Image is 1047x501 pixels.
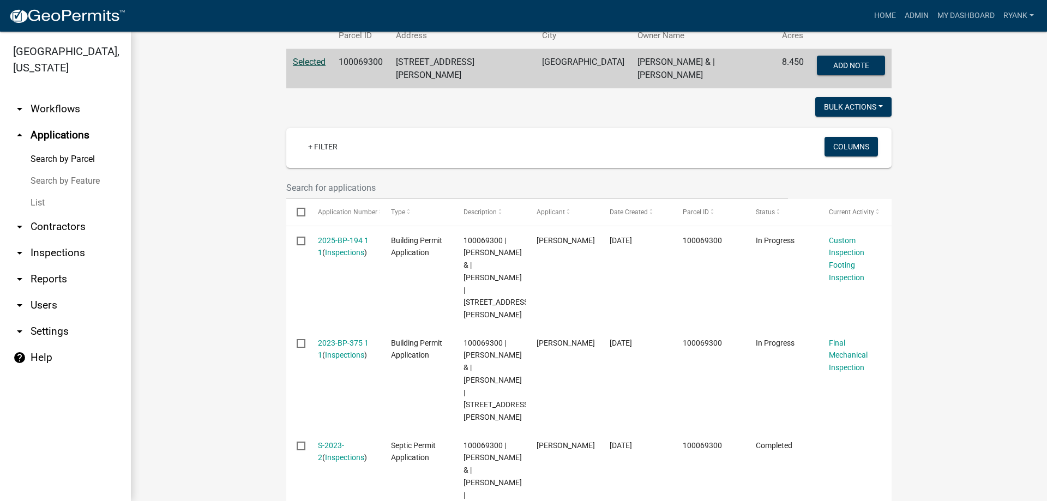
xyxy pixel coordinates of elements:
[13,299,26,312] i: arrow_drop_down
[318,337,370,362] div: ( )
[535,23,631,49] th: City
[825,137,878,156] button: Columns
[389,49,535,89] td: [STREET_ADDRESS][PERSON_NAME]
[299,137,346,156] a: + Filter
[464,236,531,319] span: 100069300 | AARON M DRESOW & | ALISON M DRESOW | 7555 R.MITCHEL CT NE
[537,208,565,216] span: Applicant
[13,325,26,338] i: arrow_drop_down
[683,441,722,450] span: 100069300
[332,49,389,89] td: 100069300
[610,339,632,347] span: 07/12/2023
[631,49,775,89] td: [PERSON_NAME] & | [PERSON_NAME]
[13,246,26,259] i: arrow_drop_down
[332,23,389,49] th: Parcel ID
[13,220,26,233] i: arrow_drop_down
[535,49,631,89] td: [GEOGRAPHIC_DATA]
[745,199,819,225] datatable-header-cell: Status
[391,441,436,462] span: Septic Permit Application
[815,97,892,117] button: Bulk Actions
[325,351,364,359] a: Inspections
[999,5,1038,26] a: RyanK
[318,208,377,216] span: Application Number
[389,23,535,49] th: Address
[380,199,453,225] datatable-header-cell: Type
[464,208,497,216] span: Description
[391,208,405,216] span: Type
[631,23,775,49] th: Owner Name
[683,339,722,347] span: 100069300
[325,248,364,257] a: Inspections
[833,61,869,70] span: Add Note
[13,351,26,364] i: help
[307,199,380,225] datatable-header-cell: Application Number
[870,5,900,26] a: Home
[933,5,999,26] a: My Dashboard
[318,234,370,259] div: ( )
[672,199,745,225] datatable-header-cell: Parcel ID
[391,236,442,257] span: Building Permit Application
[829,339,868,372] a: Final Mechanical Inspection
[610,236,632,245] span: 07/17/2025
[819,199,892,225] datatable-header-cell: Current Activity
[599,199,672,225] datatable-header-cell: Date Created
[13,129,26,142] i: arrow_drop_up
[610,441,632,450] span: 04/12/2023
[526,199,599,225] datatable-header-cell: Applicant
[537,441,595,450] span: LUKE WILSON
[610,208,648,216] span: Date Created
[756,236,795,245] span: In Progress
[286,177,788,199] input: Search for applications
[286,199,307,225] datatable-header-cell: Select
[817,56,885,75] button: Add Note
[900,5,933,26] a: Admin
[318,439,370,464] div: ( )
[318,236,369,257] a: 2025-BP-194 1 1
[829,208,874,216] span: Current Activity
[464,339,531,422] span: 100069300 | AARON M DRESOW & | ALISON M DRESOW | 7555 R.MITCHEL CT NE
[775,23,810,49] th: Acres
[756,339,795,347] span: In Progress
[318,339,369,360] a: 2023-BP-375 1 1
[13,102,26,116] i: arrow_drop_down
[318,441,344,462] a: S-2023-2
[683,208,709,216] span: Parcel ID
[775,49,810,89] td: 8.450
[391,339,442,360] span: Building Permit Application
[756,208,775,216] span: Status
[293,57,326,67] a: Selected
[537,339,595,347] span: Aaron Dresow
[829,236,864,257] a: Custom Inspection
[13,273,26,286] i: arrow_drop_down
[683,236,722,245] span: 100069300
[756,441,792,450] span: Completed
[829,261,864,282] a: Footing Inspection
[453,199,526,225] datatable-header-cell: Description
[537,236,595,245] span: Aaron Dresow
[325,453,364,462] a: Inspections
